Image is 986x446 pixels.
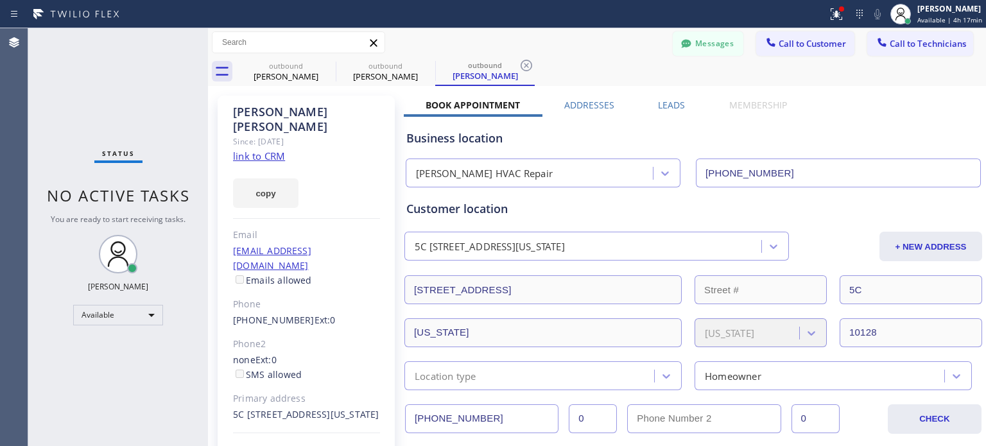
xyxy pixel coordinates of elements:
[564,99,614,111] label: Addresses
[236,370,244,378] input: SMS allowed
[233,134,380,149] div: Since: [DATE]
[233,353,380,382] div: none
[406,200,980,218] div: Customer location
[658,99,685,111] label: Leads
[437,70,533,81] div: [PERSON_NAME]
[233,178,298,208] button: copy
[404,318,682,347] input: City
[233,228,380,243] div: Email
[73,305,163,325] div: Available
[236,275,244,284] input: Emails allowed
[416,166,553,181] div: [PERSON_NAME] HVAC Repair
[102,149,135,158] span: Status
[315,314,336,326] span: Ext: 0
[255,354,277,366] span: Ext: 0
[233,314,315,326] a: [PHONE_NUMBER]
[791,404,840,433] input: Ext. 2
[426,99,520,111] label: Book Appointment
[696,159,981,187] input: Phone Number
[840,318,982,347] input: ZIP
[233,368,302,381] label: SMS allowed
[840,275,982,304] input: Apt. #
[779,38,846,49] span: Call to Customer
[238,57,334,86] div: Andy Felix
[233,105,380,134] div: [PERSON_NAME] [PERSON_NAME]
[695,275,827,304] input: Street #
[437,60,533,70] div: outbound
[47,185,190,206] span: No active tasks
[238,71,334,82] div: [PERSON_NAME]
[415,239,565,254] div: 5C [STREET_ADDRESS][US_STATE]
[233,274,312,286] label: Emails allowed
[337,71,434,82] div: [PERSON_NAME]
[233,150,285,162] a: link to CRM
[917,15,982,24] span: Available | 4h 17min
[867,31,973,56] button: Call to Technicians
[569,404,617,433] input: Ext.
[756,31,854,56] button: Call to Customer
[917,3,982,14] div: [PERSON_NAME]
[233,391,380,406] div: Primary address
[337,57,434,86] div: Daniel Ewig
[233,297,380,312] div: Phone
[405,404,558,433] input: Phone Number
[238,61,334,71] div: outbound
[212,32,385,53] input: Search
[729,99,787,111] label: Membership
[406,130,980,147] div: Business location
[233,337,380,352] div: Phone2
[437,57,533,85] div: Daniel Ewig
[337,61,434,71] div: outbound
[705,368,761,383] div: Homeowner
[233,244,311,271] a: [EMAIL_ADDRESS][DOMAIN_NAME]
[627,404,781,433] input: Phone Number 2
[869,5,887,23] button: Mute
[51,214,186,225] span: You are ready to start receiving tasks.
[404,275,682,304] input: Address
[88,281,148,292] div: [PERSON_NAME]
[890,38,966,49] span: Call to Technicians
[888,404,982,434] button: CHECK
[879,232,982,261] button: + NEW ADDRESS
[233,407,380,422] div: 5C [STREET_ADDRESS][US_STATE]
[415,368,476,383] div: Location type
[673,31,743,56] button: Messages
